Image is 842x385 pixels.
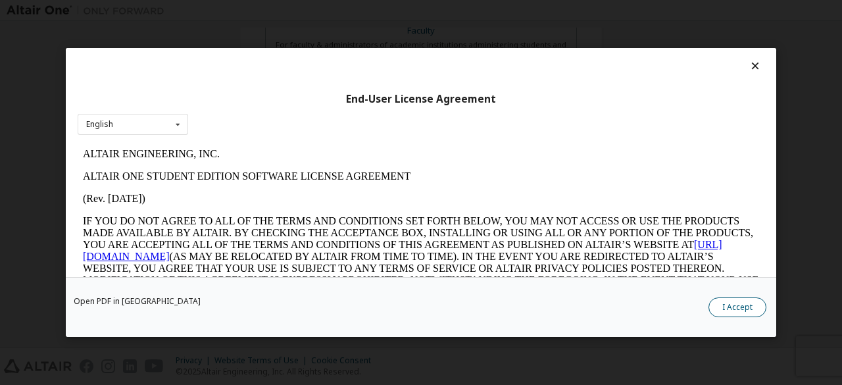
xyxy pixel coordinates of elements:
a: Open PDF in [GEOGRAPHIC_DATA] [74,297,201,305]
p: ALTAIR ONE STUDENT EDITION SOFTWARE LICENSE AGREEMENT [5,28,681,39]
a: [URL][DOMAIN_NAME] [5,96,645,119]
p: (Rev. [DATE]) [5,50,681,62]
p: ALTAIR ENGINEERING, INC. [5,5,681,17]
p: IF YOU DO NOT AGREE TO ALL OF THE TERMS AND CONDITIONS SET FORTH BELOW, YOU MAY NOT ACCESS OR USE... [5,72,681,167]
button: I Accept [708,297,766,317]
div: English [86,120,113,128]
div: End-User License Agreement [78,93,764,106]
